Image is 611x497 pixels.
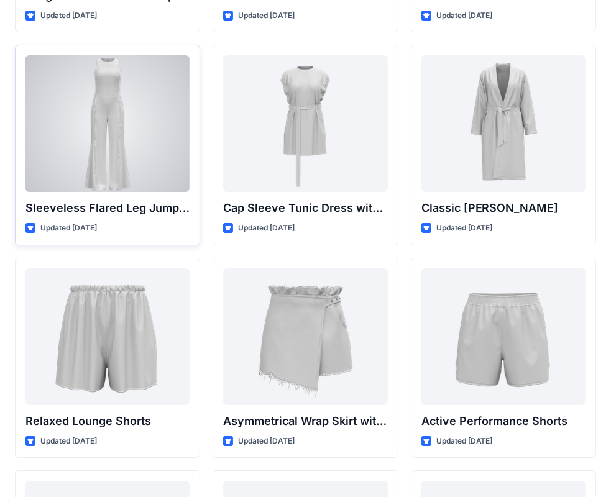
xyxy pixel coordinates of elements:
[436,435,493,448] p: Updated [DATE]
[25,268,190,405] a: Relaxed Lounge Shorts
[421,413,586,430] p: Active Performance Shorts
[238,435,295,448] p: Updated [DATE]
[25,199,190,217] p: Sleeveless Flared Leg Jumpsuit
[436,222,493,235] p: Updated [DATE]
[25,55,190,192] a: Sleeveless Flared Leg Jumpsuit
[223,268,387,405] a: Asymmetrical Wrap Skirt with Ruffle Waist
[436,9,493,22] p: Updated [DATE]
[25,413,190,430] p: Relaxed Lounge Shorts
[421,268,586,405] a: Active Performance Shorts
[421,55,586,192] a: Classic Terry Robe
[223,199,387,217] p: Cap Sleeve Tunic Dress with Belt
[238,222,295,235] p: Updated [DATE]
[40,222,97,235] p: Updated [DATE]
[40,435,97,448] p: Updated [DATE]
[40,9,97,22] p: Updated [DATE]
[421,199,586,217] p: Classic [PERSON_NAME]
[223,55,387,192] a: Cap Sleeve Tunic Dress with Belt
[238,9,295,22] p: Updated [DATE]
[223,413,387,430] p: Asymmetrical Wrap Skirt with Ruffle Waist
